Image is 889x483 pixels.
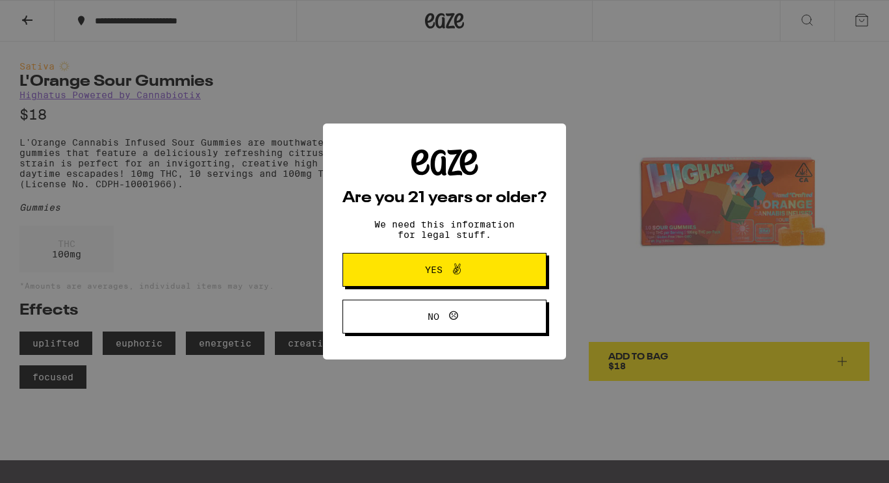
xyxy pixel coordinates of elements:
[425,265,443,274] span: Yes
[342,190,547,206] h2: Are you 21 years or older?
[363,219,526,240] p: We need this information for legal stuff.
[342,253,547,287] button: Yes
[342,300,547,333] button: No
[428,312,439,321] span: No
